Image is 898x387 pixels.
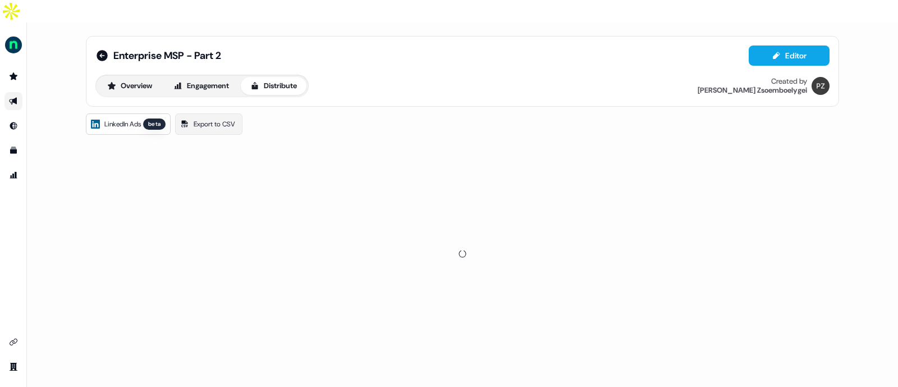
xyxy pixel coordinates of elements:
button: Overview [98,77,162,95]
a: Go to integrations [4,333,22,351]
span: LinkedIn Ads [104,119,141,130]
a: Export to CSV [175,113,242,135]
span: Enterprise MSP - Part 2 [113,49,221,62]
a: Go to outbound experience [4,92,22,110]
img: Petra [812,77,830,95]
div: beta [143,119,166,130]
button: Engagement [164,77,239,95]
span: Export to CSV [194,119,235,130]
button: Editor [749,45,830,66]
a: Go to attribution [4,166,22,184]
button: Distribute [241,77,306,95]
div: Created by [771,77,807,86]
div: [PERSON_NAME] Zsoemboelygei [698,86,807,95]
a: Editor [749,51,830,63]
a: Go to team [4,358,22,376]
a: Go to templates [4,142,22,160]
a: Go to Inbound [4,117,22,135]
a: Go to prospects [4,67,22,85]
a: LinkedIn Adsbeta [86,113,171,135]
